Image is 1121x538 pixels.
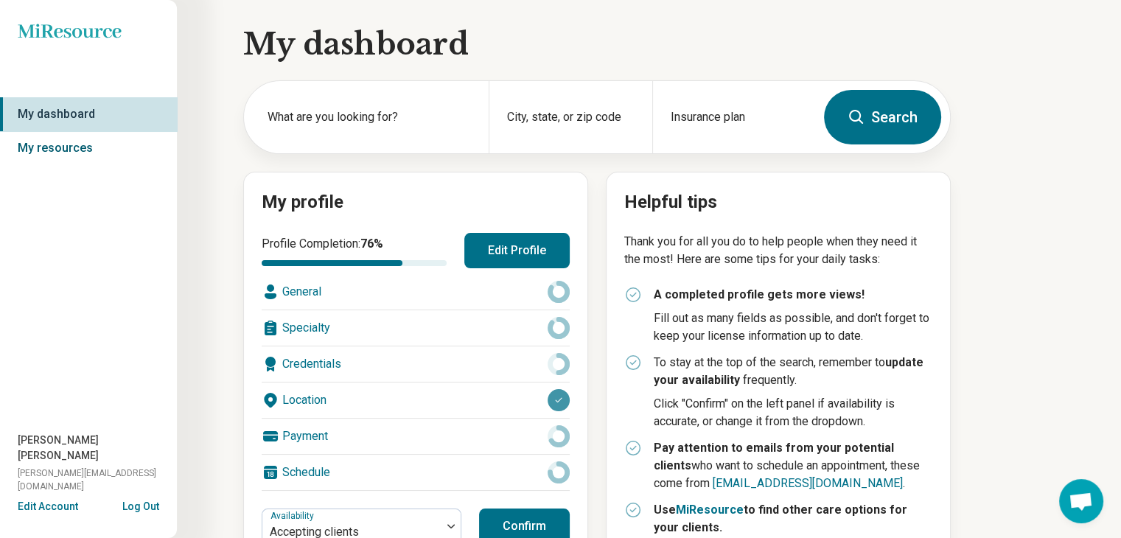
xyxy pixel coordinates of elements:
[676,503,744,517] a: MiResource
[18,499,78,514] button: Edit Account
[654,310,932,345] p: Fill out as many fields as possible, and don't forget to keep your license information up to date.
[262,310,570,346] div: Specialty
[122,499,159,511] button: Log Out
[654,354,932,389] p: To stay at the top of the search, remember to frequently.
[654,439,932,492] p: who want to schedule an appointment, these come from .
[270,511,317,521] label: Availability
[654,503,907,534] strong: Use to find other care options for your clients.
[654,441,894,472] strong: Pay attention to emails from your potential clients
[262,235,447,266] div: Profile Completion:
[18,467,177,493] span: [PERSON_NAME][EMAIL_ADDRESS][DOMAIN_NAME]
[624,233,932,268] p: Thank you for all you do to help people when they need it the most! Here are some tips for your d...
[262,382,570,418] div: Location
[654,355,923,387] strong: update your availability
[262,274,570,310] div: General
[268,108,471,126] label: What are you looking for?
[654,287,865,301] strong: A completed profile gets more views!
[243,24,951,65] h1: My dashboard
[262,455,570,490] div: Schedule
[360,237,383,251] span: 76 %
[654,395,932,430] p: Click "Confirm" on the left panel if availability is accurate, or change it from the dropdown.
[262,419,570,454] div: Payment
[1059,479,1103,523] div: Open chat
[824,90,941,144] button: Search
[624,190,932,215] h2: Helpful tips
[713,476,903,490] a: [EMAIL_ADDRESS][DOMAIN_NAME]
[262,346,570,382] div: Credentials
[18,433,177,464] span: [PERSON_NAME] [PERSON_NAME]
[464,233,570,268] button: Edit Profile
[262,190,570,215] h2: My profile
